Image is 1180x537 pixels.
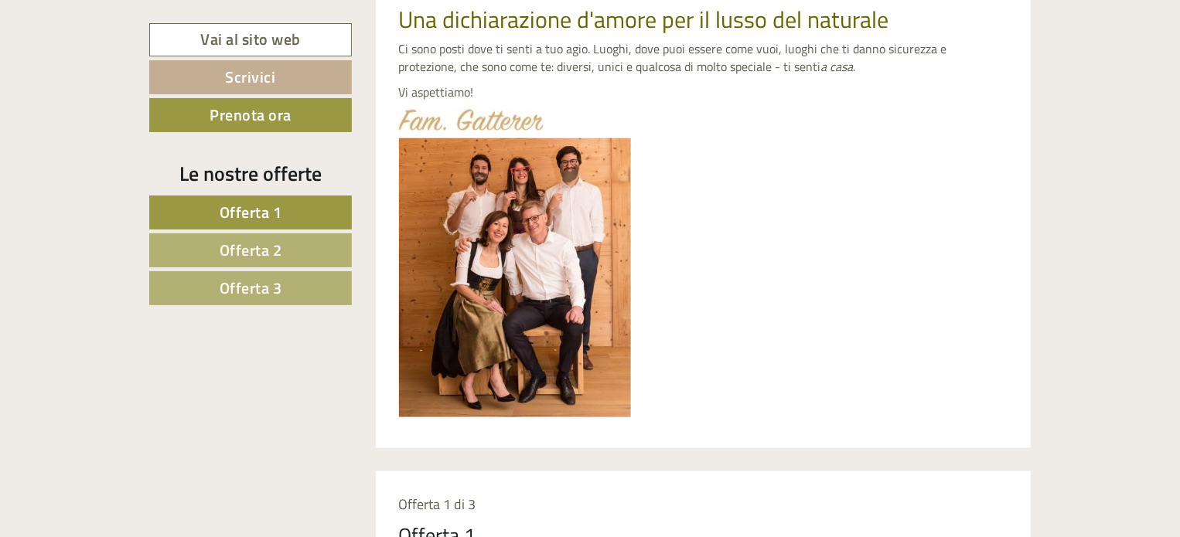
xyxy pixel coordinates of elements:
[149,23,352,56] a: Vai al sito web
[399,109,544,131] img: image
[149,98,352,132] a: Prenota ora
[220,238,282,262] span: Offerta 2
[399,40,1008,76] p: Ci sono posti dove ti senti a tuo agio. Luoghi, dove puoi essere come vuoi, luoghi che ti danno s...
[149,159,352,188] div: Le nostre offerte
[220,276,282,300] span: Offerta 3
[149,60,352,94] a: Scrivici
[220,200,282,224] span: Offerta 1
[399,2,889,37] span: Una dichiarazione d'amore per il lusso del naturale
[830,57,854,76] em: casa
[399,138,631,417] img: image
[821,57,827,76] em: a
[399,83,1008,101] p: Vi aspettiamo!
[399,494,476,515] span: Offerta 1 di 3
